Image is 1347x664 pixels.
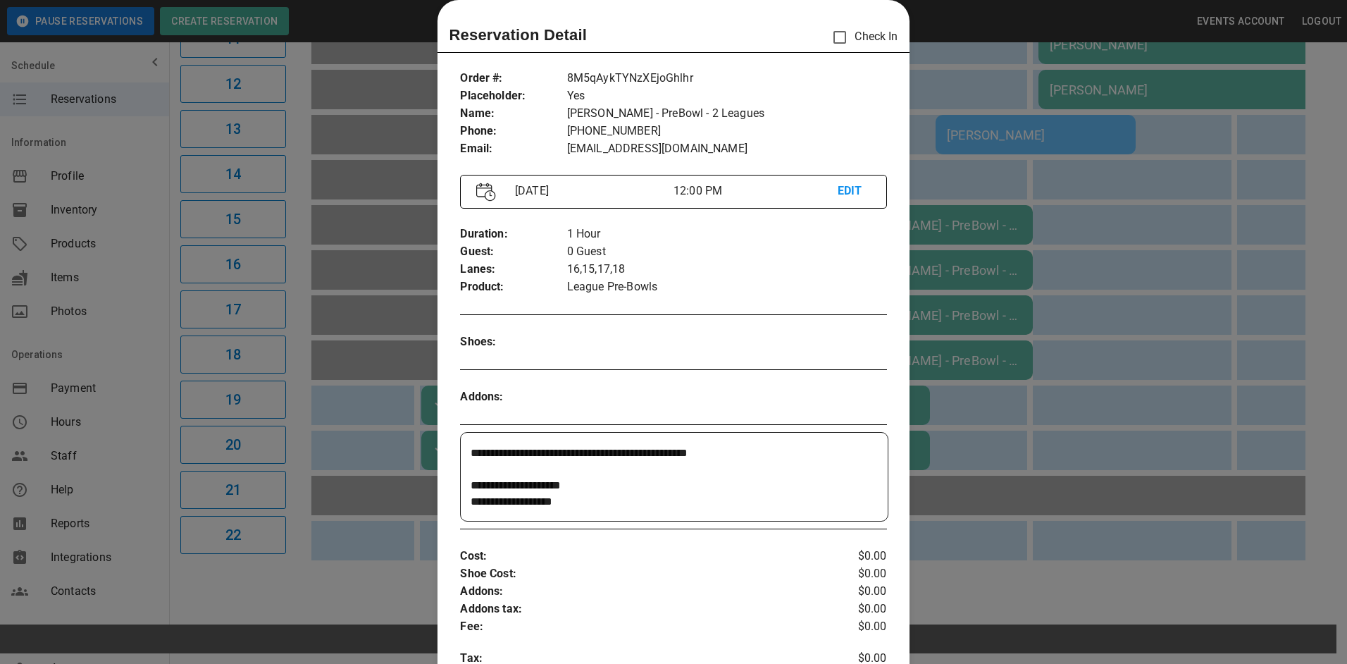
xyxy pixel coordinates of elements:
p: Order # : [460,70,566,87]
p: Placeholder : [460,87,566,105]
p: [EMAIL_ADDRESS][DOMAIN_NAME] [567,140,887,158]
p: 8M5qAykTYNzXEjoGhlhr [567,70,887,87]
p: 12:00 PM [673,183,838,199]
p: $0.00 [816,583,887,601]
p: Phone : [460,123,566,140]
p: EDIT [838,183,871,200]
p: Lanes : [460,261,566,278]
p: Reservation Detail [449,23,587,47]
p: Email : [460,140,566,158]
p: [PERSON_NAME] - PreBowl - 2 Leagues [567,105,887,123]
p: $0.00 [816,565,887,583]
img: Vector [476,183,496,202]
p: $0.00 [816,618,887,636]
p: $0.00 [816,548,887,565]
p: Fee : [460,618,815,636]
p: Shoes : [460,333,566,351]
p: 1 Hour [567,226,887,243]
p: Duration : [460,226,566,243]
p: [DATE] [509,183,673,199]
p: Addons : [460,388,566,406]
p: Addons tax : [460,601,815,618]
p: 16,15,17,18 [567,261,887,278]
p: $0.00 [816,601,887,618]
p: Addons : [460,583,815,601]
p: Name : [460,105,566,123]
p: 0 Guest [567,243,887,261]
p: Shoe Cost : [460,565,815,583]
p: [PHONE_NUMBER] [567,123,887,140]
p: Yes [567,87,887,105]
p: Check In [825,23,898,52]
p: League Pre-Bowls [567,278,887,296]
p: Product : [460,278,566,296]
p: Guest : [460,243,566,261]
p: Cost : [460,548,815,565]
